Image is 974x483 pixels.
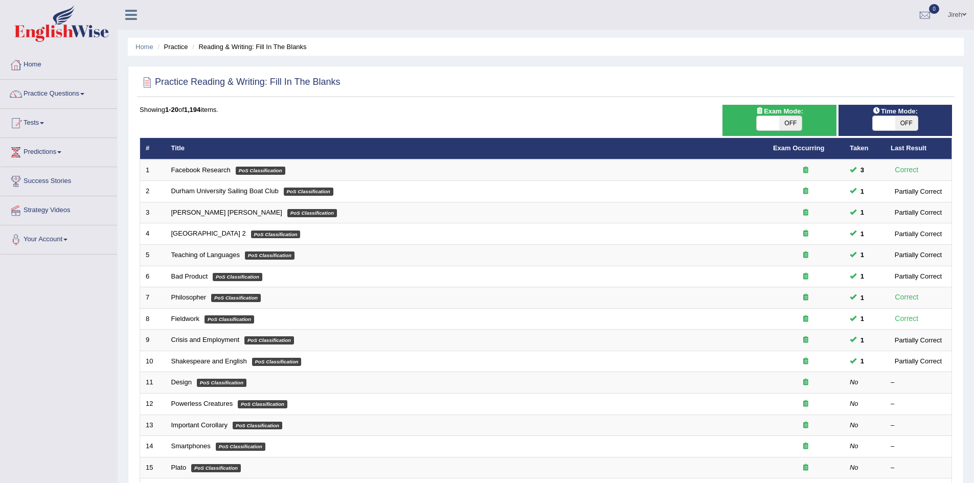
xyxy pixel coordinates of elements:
[891,207,946,218] div: Partially Correct
[171,272,208,280] a: Bad Product
[850,421,858,429] em: No
[216,443,265,451] em: PoS Classification
[773,421,839,430] div: Exam occurring question
[140,457,166,478] td: 15
[140,75,341,90] h2: Practice Reading & Writing: Fill In The Blanks
[891,421,946,430] div: –
[1,167,117,193] a: Success Stories
[891,442,946,451] div: –
[891,399,946,409] div: –
[171,187,279,195] a: Durham University Sailing Boat Club
[184,106,201,113] b: 1,194
[1,225,117,251] a: Your Account
[891,313,923,325] div: Correct
[850,400,858,407] em: No
[773,208,839,218] div: Exam occurring question
[773,250,839,260] div: Exam occurring question
[140,351,166,372] td: 10
[856,271,868,282] span: You cannot take this question anymore
[773,357,839,366] div: Exam occurring question
[140,181,166,202] td: 2
[856,249,868,260] span: You cannot take this question anymore
[171,229,246,237] a: [GEOGRAPHIC_DATA] 2
[140,138,166,159] th: #
[773,463,839,473] div: Exam occurring question
[140,245,166,266] td: 5
[140,159,166,181] td: 1
[211,294,261,302] em: PoS Classification
[140,266,166,287] td: 6
[773,378,839,387] div: Exam occurring question
[891,164,923,176] div: Correct
[1,196,117,222] a: Strategy Videos
[233,422,282,430] em: PoS Classification
[197,379,246,387] em: PoS Classification
[891,271,946,282] div: Partially Correct
[773,314,839,324] div: Exam occurring question
[238,400,287,408] em: PoS Classification
[891,356,946,366] div: Partially Correct
[891,228,946,239] div: Partially Correct
[856,186,868,197] span: You cannot take this question anymore
[1,109,117,134] a: Tests
[850,464,858,471] em: No
[205,315,254,324] em: PoS Classification
[752,106,807,117] span: Exam Mode:
[171,464,187,471] a: Plato
[891,249,946,260] div: Partially Correct
[773,229,839,239] div: Exam occurring question
[171,293,207,301] a: Philosopher
[140,287,166,309] td: 7
[856,165,868,175] span: You cannot take this question anymore
[252,358,302,366] em: PoS Classification
[135,43,153,51] a: Home
[891,186,946,197] div: Partially Correct
[251,231,301,239] em: PoS Classification
[140,372,166,394] td: 11
[171,378,192,386] a: Design
[1,138,117,164] a: Predictions
[171,336,240,343] a: Crisis and Employment
[856,292,868,303] span: You cannot take this question anymore
[171,421,228,429] a: Important Corollary
[856,313,868,324] span: You cannot take this question anymore
[773,187,839,196] div: Exam occurring question
[140,308,166,330] td: 8
[171,357,247,365] a: Shakespeare and English
[844,138,885,159] th: Taken
[856,335,868,346] span: You cannot take this question anymore
[891,463,946,473] div: –
[891,291,923,303] div: Correct
[891,335,946,346] div: Partially Correct
[287,209,337,217] em: PoS Classification
[891,378,946,387] div: –
[773,399,839,409] div: Exam occurring question
[140,330,166,351] td: 9
[856,228,868,239] span: You cannot take this question anymore
[171,166,231,174] a: Facebook Research
[773,166,839,175] div: Exam occurring question
[1,80,117,105] a: Practice Questions
[722,105,836,136] div: Show exams occurring in exams
[773,272,839,282] div: Exam occurring question
[773,144,824,152] a: Exam Occurring
[140,223,166,245] td: 4
[166,138,767,159] th: Title
[140,202,166,223] td: 3
[245,251,295,260] em: PoS Classification
[171,315,200,323] a: Fieldwork
[895,116,918,130] span: OFF
[213,273,262,281] em: PoS Classification
[140,105,952,114] div: Showing of items.
[171,442,211,450] a: Smartphones
[244,336,294,344] em: PoS Classification
[165,106,178,113] b: 1-20
[140,393,166,415] td: 12
[929,4,939,14] span: 0
[155,42,188,52] li: Practice
[773,335,839,345] div: Exam occurring question
[1,51,117,76] a: Home
[191,464,241,472] em: PoS Classification
[140,415,166,436] td: 13
[773,293,839,303] div: Exam occurring question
